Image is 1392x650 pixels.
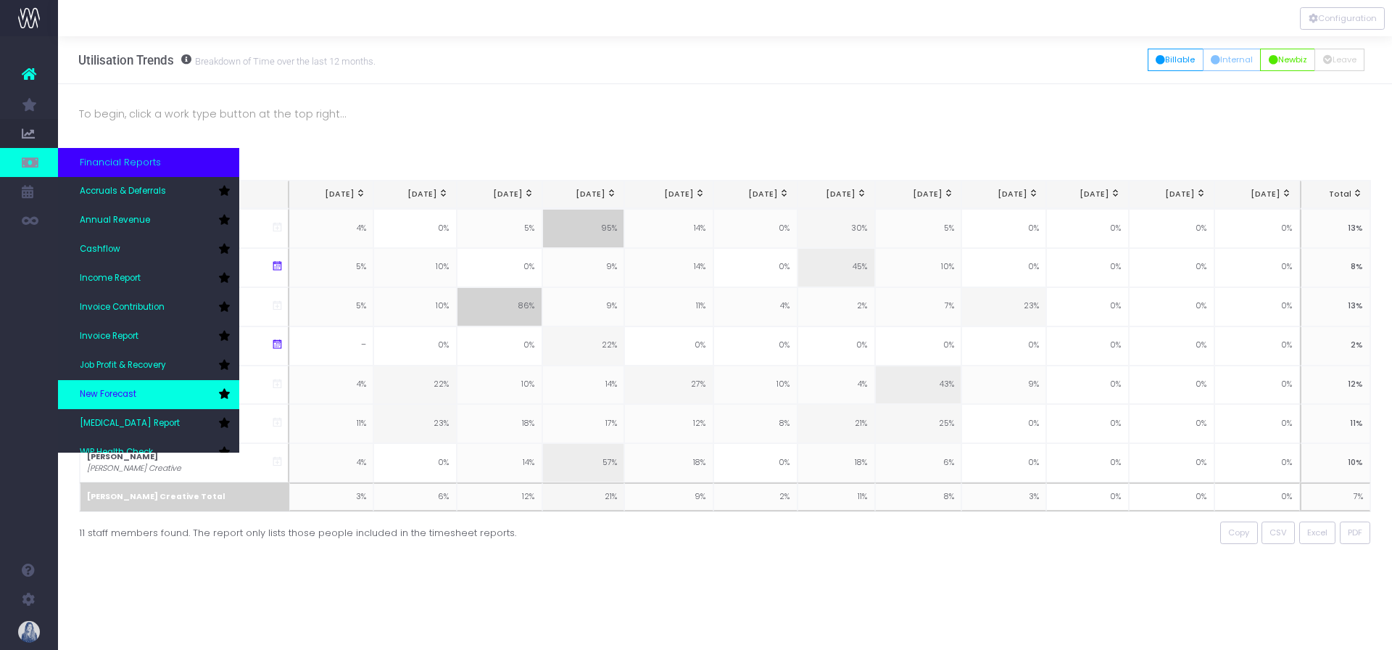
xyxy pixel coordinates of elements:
div: [DATE] [632,189,705,200]
a: Job Profit & Recovery [58,351,239,380]
div: [DATE] [381,189,449,200]
td: 4% [289,443,374,482]
th: Mar 25: activate to sort column ascending [457,181,542,209]
td: 10% [875,248,961,287]
th: Apr 25: activate to sort column ascending [542,181,624,209]
span: [MEDICAL_DATA] Report [80,417,180,430]
td: 11% [289,404,374,443]
span: Cashflow [80,243,120,256]
td: 0% [1046,443,1128,482]
span: Invoice Report [80,330,138,343]
td: 9% [624,482,713,511]
td: 0% [713,248,797,287]
span: WIP Health Check [80,446,153,459]
td: 18% [457,404,542,443]
td: 14% [624,209,713,248]
td: 0% [713,326,797,366]
td: 14% [457,443,542,482]
a: WIP Health Check [58,438,239,467]
td: 0% [961,443,1046,482]
button: Excel [1299,522,1336,544]
td: 6% [875,443,961,482]
th: Sep 25: activate to sort column ascending [961,181,1046,209]
th: Nov 25: activate to sort column ascending [1129,181,1214,209]
a: Income Report [58,264,239,293]
td: 13% [1300,287,1371,326]
td: 0% [1129,443,1214,482]
td: 5% [457,209,542,248]
button: Copy [1220,522,1258,544]
button: CSV [1261,522,1296,544]
td: 11% [1300,404,1371,443]
td: 0% [1129,404,1214,443]
td: 8% [713,404,797,443]
th: Feb 25: activate to sort column ascending [373,181,456,209]
td: 0% [1046,287,1128,326]
td: 0% [1046,482,1128,511]
div: [DATE] [1222,189,1292,200]
td: 17% [542,404,624,443]
td: 0% [875,326,961,366]
a: Cashflow [58,235,239,264]
td: 10% [713,366,797,405]
div: [DATE] [805,189,868,200]
td: 0% [1129,248,1214,287]
td: 10% [373,248,456,287]
th: Dec 25: activate to sort column ascending [1214,181,1300,209]
div: 11 staff members found. The report only lists those people included in the timesheet reports. [79,522,714,540]
button: Billable [1148,49,1203,71]
a: Invoice Report [58,322,239,351]
span: Job Profit & Recovery [80,359,166,372]
td: 13% [1300,209,1371,248]
th: Aug 25: activate to sort column ascending [875,181,961,209]
td: 14% [542,366,624,405]
td: 18% [797,443,875,482]
td: 4% [797,366,875,405]
td: 5% [875,209,961,248]
td: 0% [1214,404,1300,443]
a: Annual Revenue [58,206,239,235]
span: Excel [1307,527,1327,539]
span: Invoice Contribution [80,301,165,314]
td: 9% [542,248,624,287]
td: 25% [875,404,961,443]
td: 10% [373,287,456,326]
td: 23% [961,287,1046,326]
td: 7% [875,287,961,326]
span: Annual Revenue [80,214,150,227]
td: 0% [961,404,1046,443]
strong: [PERSON_NAME] [87,451,158,462]
h3: Utilisation Trends [78,53,376,67]
td: 0% [373,443,456,482]
td: 8% [1300,248,1371,287]
button: Newbiz [1260,49,1315,71]
td: 0% [1214,287,1300,326]
div: [DATE] [550,189,617,200]
span: Income Report [80,272,141,285]
td: 0% [713,209,797,248]
small: Breakdown of Time over the last 12 months. [191,53,376,67]
td: 11% [624,287,713,326]
td: 57% [542,443,624,482]
h3: Heatmap [79,152,1372,165]
td: 8% [875,482,961,511]
img: images/default_profile_image.png [18,621,40,643]
td: 21% [797,404,875,443]
td: 0% [1214,209,1300,248]
td: 0% [797,326,875,366]
td: 0% [1129,482,1214,511]
button: Internal [1203,49,1261,71]
td: 12% [624,404,713,443]
td: 4% [289,209,374,248]
td: 27% [624,366,713,405]
td: 0% [961,248,1046,287]
th: [PERSON_NAME] Creative Total [80,482,289,511]
i: [PERSON_NAME] Creative [87,463,181,474]
td: 0% [1046,366,1128,405]
td: 7% [1300,482,1371,511]
td: 22% [373,366,456,405]
div: Total [1309,189,1363,200]
td: 6% [373,482,456,511]
td: 0% [961,209,1046,248]
td: 23% [373,404,456,443]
